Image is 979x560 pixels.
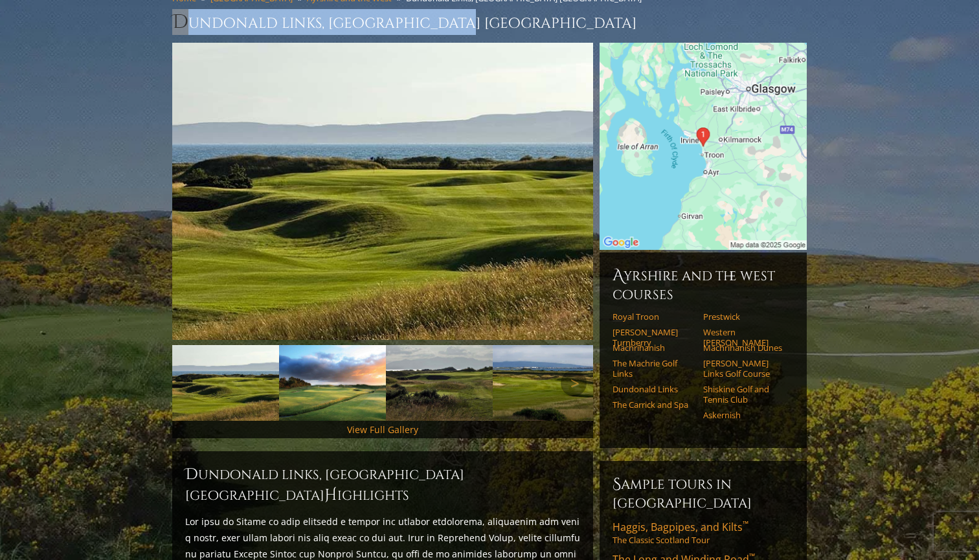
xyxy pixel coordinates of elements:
[324,485,337,506] span: H
[703,342,785,353] a: Machrihanish Dunes
[743,519,748,530] sup: ™
[703,410,785,420] a: Askernish
[703,384,785,405] a: Shiskine Golf and Tennis Club
[600,43,807,250] img: Google Map of Dundonald Links, Ayrshire Scotland
[613,384,695,394] a: Dundonald Links
[703,358,785,379] a: [PERSON_NAME] Links Golf Course
[613,358,695,379] a: The Machrie Golf Links
[185,464,580,506] h2: Dundonald Links, [GEOGRAPHIC_DATA] [GEOGRAPHIC_DATA] ighlights
[347,423,418,436] a: View Full Gallery
[703,327,785,348] a: Western [PERSON_NAME]
[613,520,794,546] a: Haggis, Bagpipes, and Kilts™The Classic Scotland Tour
[613,311,695,322] a: Royal Troon
[613,399,695,410] a: The Carrick and Spa
[613,265,794,304] h6: Ayrshire and the West Courses
[613,520,748,534] span: Haggis, Bagpipes, and Kilts
[613,327,695,348] a: [PERSON_NAME] Turnberry
[172,9,807,35] h1: Dundonald Links, [GEOGRAPHIC_DATA] [GEOGRAPHIC_DATA]
[561,370,587,396] a: Next
[613,342,695,353] a: Machrihanish
[703,311,785,322] a: Prestwick
[613,474,794,512] h6: Sample Tours in [GEOGRAPHIC_DATA]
